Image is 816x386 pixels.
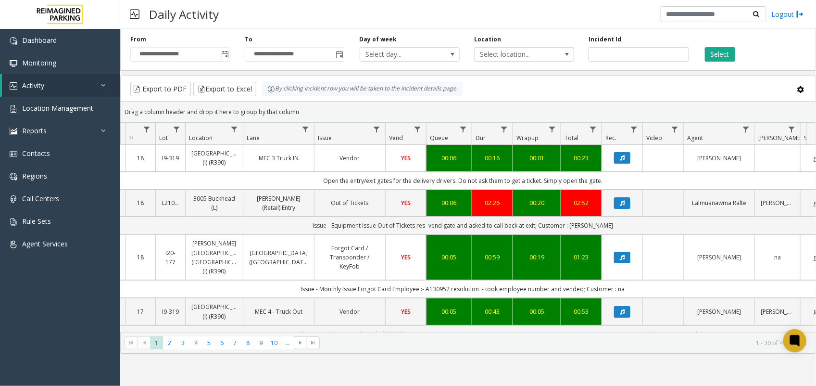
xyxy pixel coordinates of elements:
label: Location [474,35,501,44]
span: Vend [389,134,403,142]
img: 'icon' [10,128,17,135]
a: 02:26 [478,198,507,207]
div: 00:16 [478,154,507,163]
a: I20-177 [162,248,179,267]
span: Page 3 [176,336,189,349]
a: Video Filter Menu [668,123,681,136]
a: H Filter Menu [140,123,153,136]
kendo-pager-info: 1 - 30 of 497 items [326,339,806,347]
span: Select day... [360,48,439,61]
a: [PERSON_NAME] [690,154,749,163]
span: Queue [430,134,448,142]
span: Wrapup [516,134,539,142]
a: MEC 3 Truck IN [249,154,308,163]
span: YES [401,199,411,207]
span: Page 4 [189,336,202,349]
a: 18 [132,253,150,262]
div: 00:05 [432,253,466,262]
div: 00:06 [432,198,466,207]
a: Vendor [320,154,379,163]
a: 00:06 [432,154,466,163]
span: Agent [687,134,703,142]
a: Lalmuanawma Ralte [690,198,749,207]
span: Activity [22,81,44,90]
a: I9-319 [162,307,179,316]
a: 00:53 [567,307,596,316]
span: YES [401,253,411,261]
span: YES [401,308,411,316]
img: 'icon' [10,173,17,180]
img: pageIcon [130,2,139,26]
span: Page 2 [163,336,176,349]
label: Day of week [360,35,397,44]
span: Select location... [475,48,554,61]
a: YES [391,253,420,262]
a: 18 [132,198,150,207]
span: Reports [22,126,47,135]
a: YES [391,307,420,316]
img: logout [796,9,804,19]
label: From [130,35,146,44]
a: 3005 Buckhead (L) [191,194,237,212]
span: Page 11 [281,336,294,349]
span: Agent Services [22,239,68,248]
a: [PERSON_NAME] [761,307,794,316]
div: By clicking Incident row you will be taken to the incident details page. [263,82,463,96]
a: I9-319 [162,154,179,163]
a: 17 [132,307,150,316]
a: 00:23 [567,154,596,163]
span: [PERSON_NAME] [758,134,802,142]
a: Total Filter Menu [587,123,600,136]
a: Dur Filter Menu [498,123,511,136]
div: Data table [121,123,816,332]
a: 00:59 [478,253,507,262]
span: Page 8 [241,336,254,349]
a: 00:20 [519,198,555,207]
img: 'icon' [10,82,17,90]
a: 00:19 [519,253,555,262]
a: [PERSON_NAME] [761,198,794,207]
span: Page 10 [268,336,281,349]
img: 'icon' [10,195,17,203]
span: Monitoring [22,58,56,67]
span: Issue [318,134,332,142]
a: YES [391,154,420,163]
span: Lane [247,134,260,142]
span: Toggle popup [334,48,345,61]
a: Vendor [320,307,379,316]
span: Total [565,134,578,142]
a: Out of Tickets [320,198,379,207]
a: Queue Filter Menu [457,123,470,136]
a: [GEOGRAPHIC_DATA] ([GEOGRAPHIC_DATA]) [249,248,308,267]
a: na [761,253,794,262]
a: Forgot Card / Transponder / KeyFob [320,244,379,271]
span: YES [401,154,411,162]
a: [GEOGRAPHIC_DATA] (I) (R390) [191,149,237,167]
span: Go to the next page [297,339,304,347]
a: 00:01 [519,154,555,163]
span: Page 9 [254,336,267,349]
span: Video [646,134,662,142]
a: 00:43 [478,307,507,316]
span: Page 5 [202,336,215,349]
a: Parker Filter Menu [785,123,798,136]
img: infoIcon.svg [267,85,275,93]
a: 02:52 [567,198,596,207]
a: Wrapup Filter Menu [546,123,559,136]
span: Rec. [605,134,616,142]
a: Lot Filter Menu [170,123,183,136]
span: Lot [159,134,168,142]
a: Agent Filter Menu [740,123,753,136]
a: 01:23 [567,253,596,262]
div: Drag a column header and drop it here to group by that column [121,103,816,120]
span: Page 1 [150,336,163,349]
a: 00:05 [519,307,555,316]
button: Select [705,47,735,62]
